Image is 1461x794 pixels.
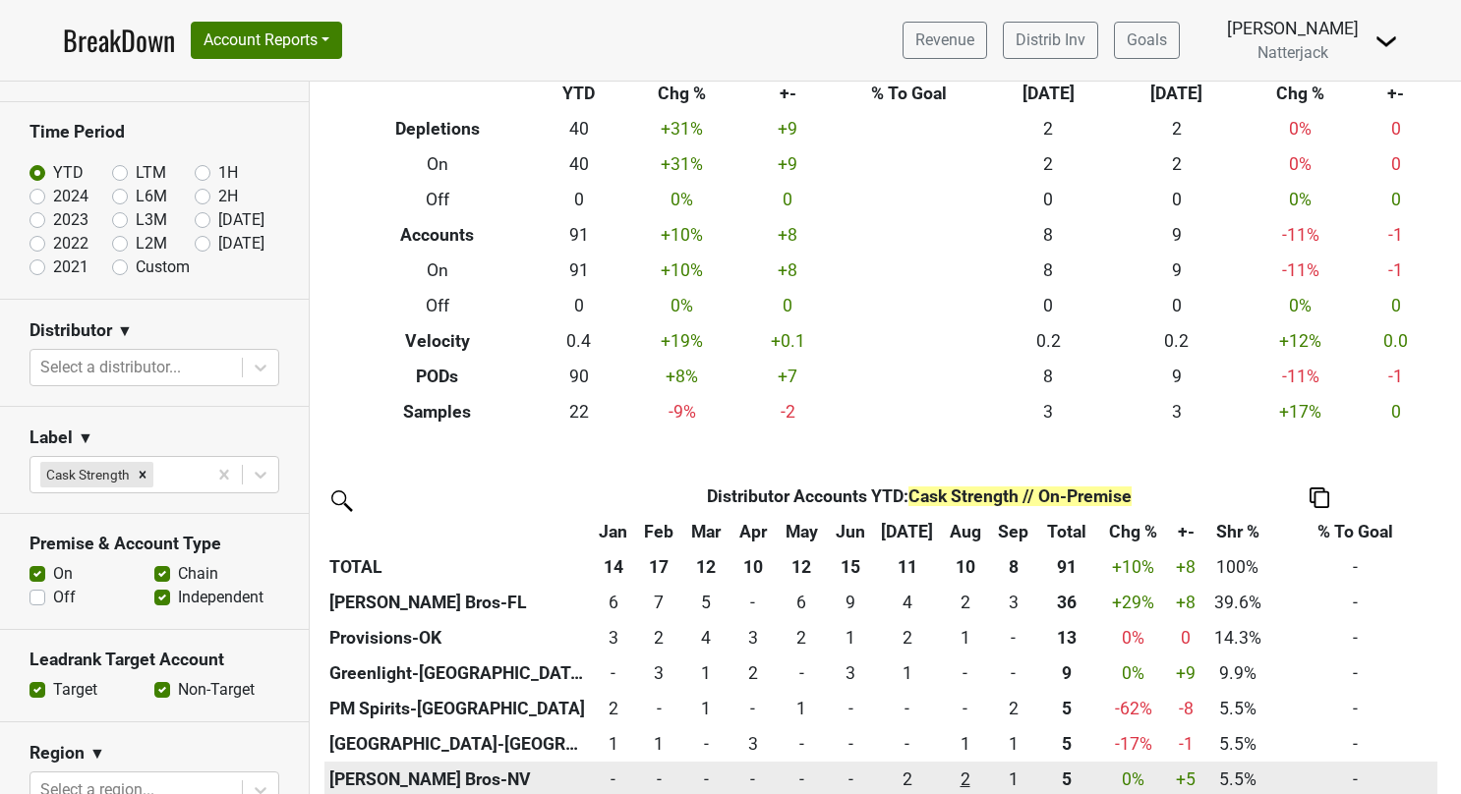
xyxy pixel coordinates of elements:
[1374,29,1398,53] img: Dropdown Menu
[63,20,175,61] a: BreakDown
[984,147,1112,183] td: 2
[1361,218,1432,254] td: -1
[178,562,218,586] label: Chain
[1113,218,1241,254] td: 9
[1041,590,1091,615] div: 36
[1097,620,1171,655] td: 0 %
[1361,183,1432,218] td: 0
[1113,183,1241,218] td: 0
[735,731,770,757] div: 3
[1273,726,1437,762] td: -
[324,549,591,585] th: TOTAL
[984,218,1112,254] td: 8
[1241,147,1361,183] td: 0 %
[940,726,989,762] td: 1
[340,359,536,394] th: PODs
[681,585,730,620] td: 5
[136,232,167,255] label: L2M
[1241,359,1361,394] td: -11 %
[591,726,637,762] td: 1
[984,112,1112,147] td: 2
[994,660,1031,686] div: -
[780,625,823,651] div: 2
[984,323,1112,359] td: 0.2
[641,731,676,757] div: 1
[324,620,591,655] th: Provisions-OK
[1113,112,1241,147] td: 2
[681,514,730,549] th: Mar: activate to sort column ascending
[945,660,985,686] div: -
[994,625,1031,651] div: -
[984,183,1112,218] td: 0
[1037,514,1097,549] th: Total: activate to sort column ascending
[742,394,834,429] td: -2
[686,660,727,686] div: 1
[29,320,112,341] h3: Distributor
[775,691,827,726] td: 1
[742,183,834,218] td: 0
[1241,288,1361,323] td: 0 %
[53,255,88,279] label: 2021
[990,620,1037,655] td: 0
[833,766,869,792] div: -
[1175,590,1197,615] div: +8
[178,586,263,609] label: Independent
[53,208,88,232] label: 2023
[742,77,834,112] th: +-
[1201,549,1273,585] td: 100%
[1361,254,1432,289] td: -1
[591,514,637,549] th: Jan: activate to sort column ascending
[218,208,264,232] label: [DATE]
[945,731,985,757] div: 1
[874,726,941,762] td: 0
[340,183,536,218] th: Off
[136,208,167,232] label: L3M
[1113,323,1241,359] td: 0.2
[833,625,869,651] div: 1
[1175,625,1197,651] div: 0
[1113,254,1241,289] td: 9
[591,691,637,726] td: 2
[994,590,1031,615] div: 3
[535,183,622,218] td: 0
[29,122,279,142] h3: Time Period
[1176,557,1196,577] span: +8
[878,696,935,721] div: -
[1037,691,1097,726] th: 5
[731,514,776,549] th: Apr: activate to sort column ascending
[535,77,622,112] th: YTD
[828,620,874,655] td: 1
[878,625,935,651] div: 2
[681,726,730,762] td: 0
[945,696,985,721] div: -
[686,731,727,757] div: -
[686,625,727,651] div: 4
[622,183,742,218] td: 0 %
[1113,394,1241,429] td: 3
[636,479,1201,514] th: Distributor Accounts YTD :
[775,655,827,691] td: 0
[1201,514,1273,549] th: Shr %: activate to sort column ascending
[681,655,730,691] td: 1
[622,112,742,147] td: +31 %
[1310,487,1329,508] img: Copy to clipboard
[833,77,984,112] th: % To Goal
[1170,514,1201,549] th: +-: activate to sort column ascending
[735,766,770,792] div: -
[940,655,989,691] td: 0
[1361,288,1432,323] td: 0
[878,766,935,792] div: 2
[340,323,536,359] th: Velocity
[990,514,1037,549] th: Sep: activate to sort column ascending
[324,514,591,549] th: &nbsp;: activate to sort column ascending
[1273,549,1437,585] td: -
[641,590,676,615] div: 7
[622,323,742,359] td: +19 %
[775,620,827,655] td: 2
[780,766,823,792] div: -
[535,218,622,254] td: 91
[595,660,631,686] div: -
[731,655,776,691] td: 2
[681,620,730,655] td: 4
[1201,691,1273,726] td: 5.5%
